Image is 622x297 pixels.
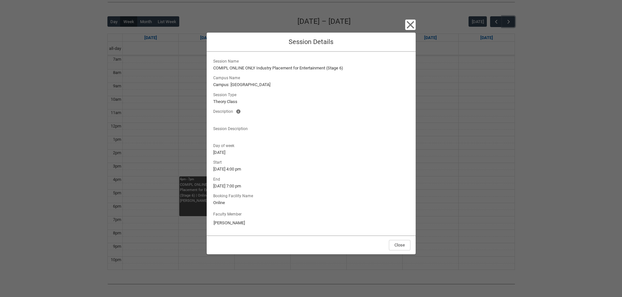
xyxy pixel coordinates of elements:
[213,82,409,88] lightning-formatted-text: Campus: [GEOGRAPHIC_DATA]
[213,57,241,64] span: Session Name
[213,183,409,189] lightning-formatted-text: [DATE] 7:00 pm
[213,74,243,81] span: Campus Name
[213,158,224,165] span: Start
[213,149,409,156] lightning-formatted-text: [DATE]
[213,141,237,149] span: Day of week
[213,107,236,114] span: Description
[213,210,244,217] label: Faculty Member
[213,192,256,199] span: Booking Facility Name
[389,240,410,250] button: Close
[213,175,223,182] span: End
[405,20,416,30] button: Close
[213,65,409,71] lightning-formatted-text: COMIPL ONLINE ONLY Industry Placement for Entertainment (Stage 6)
[213,200,409,206] lightning-formatted-text: Online
[213,98,409,105] lightning-formatted-text: Theory Class
[289,38,333,46] span: Session Details
[213,166,409,172] lightning-formatted-text: [DATE] 4:00 pm
[213,125,250,132] span: Session Description
[213,91,239,98] span: Session Type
